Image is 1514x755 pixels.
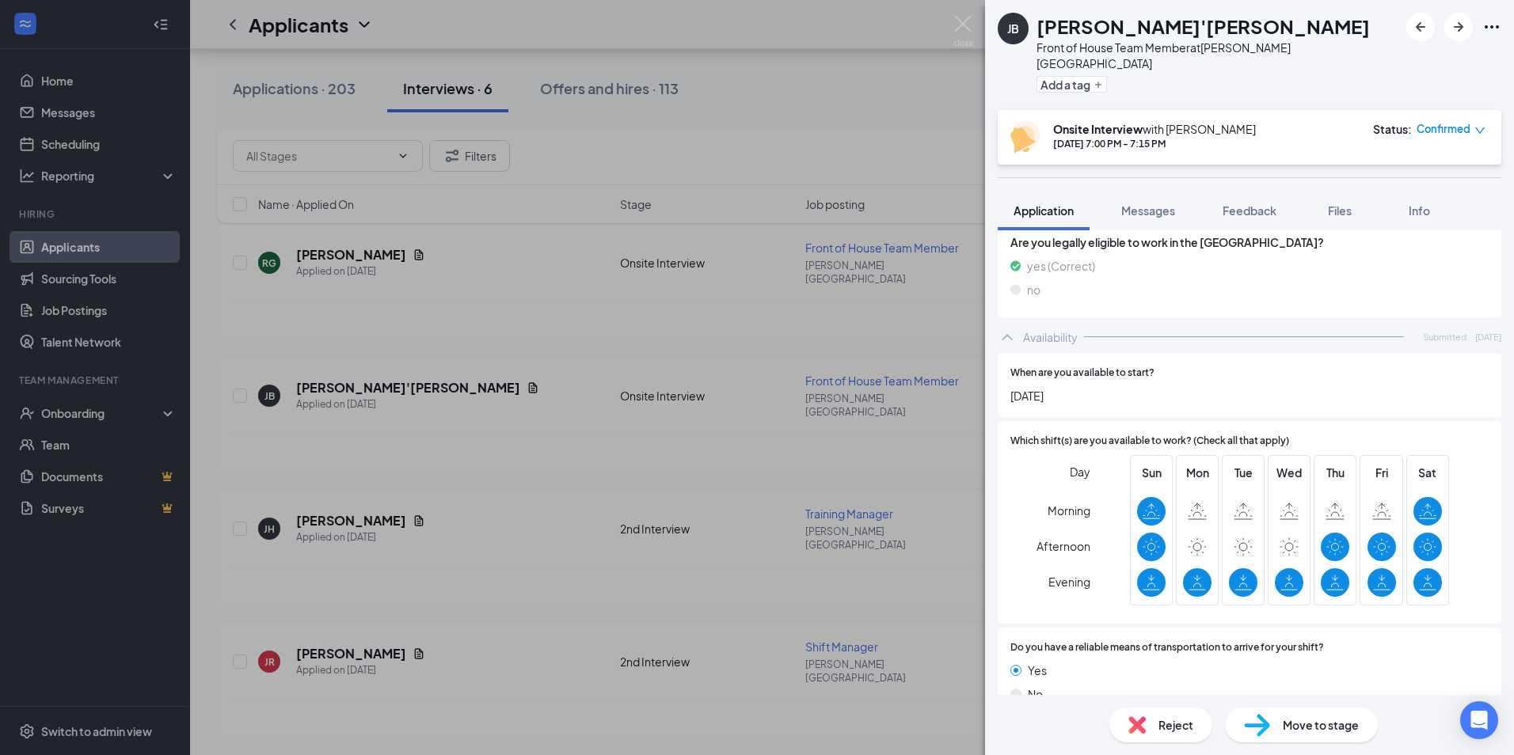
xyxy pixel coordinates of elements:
[1417,121,1470,137] span: Confirmed
[1007,21,1019,36] div: JB
[1023,329,1078,345] div: Availability
[1482,17,1501,36] svg: Ellipses
[1028,662,1047,679] span: Yes
[1474,125,1485,136] span: down
[1444,13,1473,41] button: ArrowRight
[1406,13,1435,41] button: ArrowLeftNew
[1328,203,1352,218] span: Files
[1027,281,1040,298] span: no
[1283,716,1359,734] span: Move to stage
[1027,257,1095,275] span: yes (Correct)
[1028,685,1043,703] span: No
[1053,122,1143,136] b: Onsite Interview
[1275,464,1303,481] span: Wed
[1223,203,1276,218] span: Feedback
[1048,496,1090,525] span: Morning
[998,328,1017,347] svg: ChevronUp
[1411,17,1430,36] svg: ArrowLeftNew
[1373,121,1412,137] div: Status :
[1053,137,1256,150] div: [DATE] 7:00 PM - 7:15 PM
[1010,387,1489,404] span: [DATE]
[1053,121,1256,137] div: with [PERSON_NAME]
[1409,203,1430,218] span: Info
[1014,203,1074,218] span: Application
[1321,464,1349,481] span: Thu
[1094,80,1103,89] svg: Plus
[1413,464,1442,481] span: Sat
[1449,17,1468,36] svg: ArrowRight
[1010,366,1155,381] span: When are you available to start?
[1048,567,1090,596] span: Evening
[1070,463,1090,480] span: Day
[1183,464,1212,481] span: Mon
[1037,532,1090,560] span: Afternoon
[1037,76,1107,93] button: PlusAdd a tag
[1158,716,1193,734] span: Reject
[1475,330,1501,343] span: [DATE]
[1037,13,1370,40] h1: [PERSON_NAME]'[PERSON_NAME]
[1137,464,1166,481] span: Sun
[1423,330,1469,343] span: Submitted:
[1229,464,1257,481] span: Tue
[1010,233,1489,251] span: Are you legally eligible to work in the [GEOGRAPHIC_DATA]?
[1010,640,1324,655] span: Do you have a reliable means of transportation to arrive for your shift?
[1010,434,1289,449] span: Which shift(s) are you available to work? (Check all that apply)
[1368,464,1396,481] span: Fri
[1121,203,1175,218] span: Messages
[1460,701,1498,739] div: Open Intercom Messenger
[1037,40,1398,71] div: Front of House Team Member at [PERSON_NAME][GEOGRAPHIC_DATA]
